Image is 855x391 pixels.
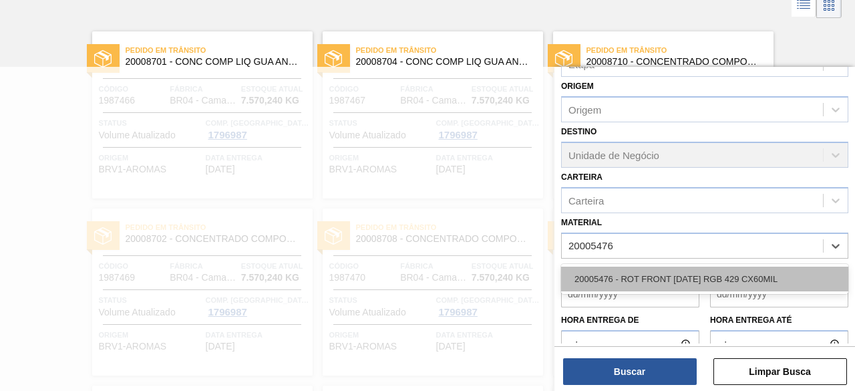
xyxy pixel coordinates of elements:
[561,82,594,91] label: Origem
[561,281,699,307] input: dd/mm/yyyy
[561,218,602,227] label: Material
[710,311,848,330] label: Hora entrega até
[126,43,313,57] span: Pedido em Trânsito
[356,57,532,67] span: 20008704 - CONC COMP LIQ GUA ANTAR PARTE C FE1635.4
[586,43,774,57] span: Pedido em Trânsito
[543,31,774,199] a: statusPedido em Trânsito20008710 - CONCENTRADO COMPONENTE KR30.08.FE1635.4Código1987468FábricaBR0...
[555,50,572,68] img: status
[586,57,763,67] span: 20008710 - CONCENTRADO COMPONENTE KR30.08.FE1635.4
[561,267,848,291] div: 20005476 - ROT FRONT [DATE] RGB 429 CX60MIL
[325,50,342,68] img: status
[356,43,543,57] span: Pedido em Trânsito
[561,172,603,182] label: Carteira
[710,281,848,307] input: dd/mm/yyyy
[568,104,601,116] div: Origem
[313,31,543,199] a: statusPedido em Trânsito20008704 - CONC COMP LIQ GUA ANTAR PARTE C FE1635.4Código1987467FábricaBR...
[126,57,302,67] span: 20008701 - CONC COMP LIQ GUA ANTAR PARTE A FE1635.4
[561,311,699,330] label: Hora entrega de
[94,50,112,68] img: status
[568,194,604,206] div: Carteira
[82,31,313,199] a: statusPedido em Trânsito20008701 - CONC COMP LIQ GUA ANTAR PARTE A FE1635.4Código1987466FábricaBR...
[561,127,596,136] label: Destino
